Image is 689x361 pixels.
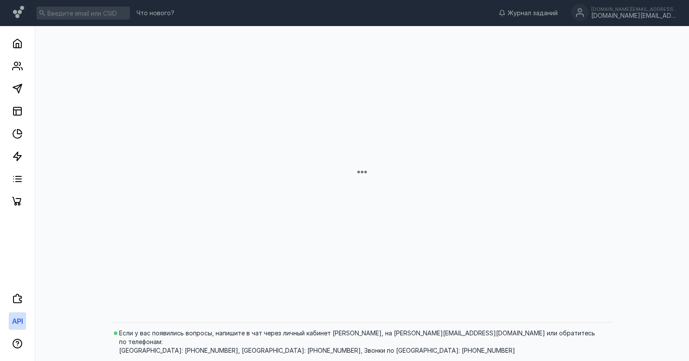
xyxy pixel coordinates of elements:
[508,9,558,17] span: Журнал заданий
[37,7,130,20] input: Введите email или CSID
[136,10,174,16] span: Что нового?
[591,7,678,12] div: [DOMAIN_NAME][EMAIL_ADDRESS][DOMAIN_NAME]
[119,329,610,355] span: Если у вас появились вопросы, напишите в чат через личный кабинет [PERSON_NAME], на [PERSON_NAME]...
[591,12,678,20] div: [DOMAIN_NAME][EMAIL_ADDRESS][DOMAIN_NAME]
[494,9,562,17] a: Журнал заданий
[132,10,179,16] a: Что нового?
